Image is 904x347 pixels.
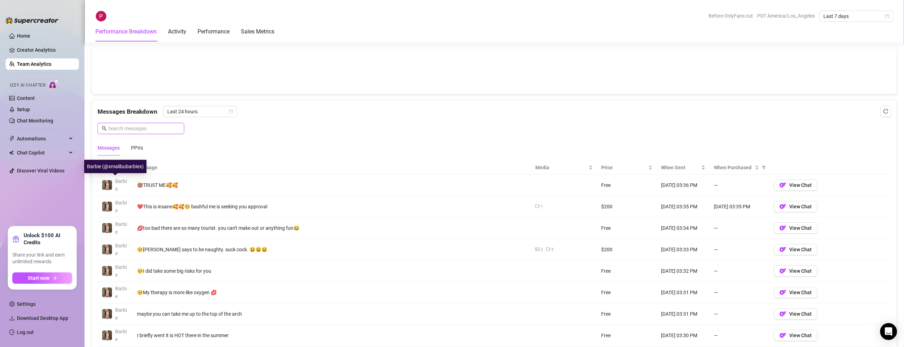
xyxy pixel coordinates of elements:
img: OF [779,267,786,275]
td: — [710,325,769,346]
span: download [9,315,15,321]
span: Izzy AI Chatter [10,82,45,89]
td: [DATE] 03:31 PM [657,282,710,303]
div: Sales Metrics [241,27,274,36]
td: [DATE] 03:36 PM [657,175,710,196]
td: [DATE] 03:33 PM [657,239,710,260]
div: I briefly went it is HOT there in the summer [137,332,527,339]
img: Barbie [102,202,112,212]
span: Price [601,164,647,171]
img: OF [779,225,786,232]
a: OFView Chat [774,313,817,318]
td: Free [597,175,657,196]
img: AI Chatter [48,79,59,89]
span: View Chat [789,333,812,338]
td: Free [597,282,657,303]
span: Media [535,164,587,171]
a: OFView Chat [774,334,817,340]
th: Price [597,161,657,175]
button: OFView Chat [774,179,817,191]
button: OFView Chat [774,201,817,212]
div: 3 [551,246,554,253]
td: — [710,217,769,239]
a: OFView Chat [774,291,817,297]
img: Barbie [102,309,112,319]
span: Share your link and earn unlimited rewards [12,252,72,265]
a: OFView Chat [774,206,817,211]
span: Barbie [115,243,127,256]
span: View Chat [789,182,812,188]
td: Free [597,325,657,346]
span: View Chat [789,247,812,252]
button: OFView Chat [774,265,817,277]
span: Barbie [115,200,127,213]
div: Messages [98,144,120,152]
a: Log out [17,329,34,335]
td: $200 [597,239,657,260]
span: When Purchased [714,164,753,171]
img: OF [779,332,786,339]
span: filter [760,162,767,173]
span: gift [12,235,19,242]
a: OFView Chat [774,184,817,190]
td: — [710,260,769,282]
img: Barbie [102,330,112,340]
span: When Sent [661,164,700,171]
img: Barbie [102,245,112,254]
td: [DATE] 03:35 PM [657,196,710,217]
img: OF [779,203,786,210]
span: video-camera [535,204,540,208]
div: 1 [541,203,543,210]
img: Barbie [102,266,112,276]
img: OF [779,246,786,253]
span: View Chat [789,268,812,274]
span: Barbie [115,178,127,192]
a: OFView Chat [774,248,817,254]
td: Free [597,303,657,325]
a: Home [17,33,30,39]
span: PDT America/Los_Angeles [757,11,815,21]
input: Search messages [108,125,180,132]
a: Chat Monitoring [17,118,53,124]
span: Download Desktop App [17,315,68,321]
span: calendar [229,109,233,114]
span: arrow-right [52,276,57,280]
span: filter [762,165,766,170]
img: Barbie [102,180,112,190]
button: Start nowarrow-right [12,272,72,284]
span: picture [535,247,540,251]
div: 🥺I did take some big risks for you [137,267,527,275]
td: [DATE] 03:31 PM [657,303,710,325]
span: Barbie [115,286,127,299]
td: [DATE] 03:34 PM [657,217,710,239]
div: ❤️This is insane🥰🥰🥺 bashful me is seeking you approval [137,203,527,210]
button: OFView Chat [774,287,817,298]
img: OF [779,182,786,189]
span: search [102,126,107,131]
div: PPVs [131,144,143,152]
td: — [710,303,769,325]
div: maybe you can take me up to the top of the arch [137,310,527,318]
span: Last 24 hours [167,106,233,117]
span: View Chat [789,225,812,231]
th: When Sent [657,161,710,175]
span: Barbie [115,329,127,342]
th: Message [133,161,531,175]
span: Chat Copilot [17,147,67,158]
div: Open Intercom Messenger [880,323,897,340]
span: calendar [885,14,889,18]
span: View Chat [789,311,812,317]
a: Creator Analytics [17,44,73,56]
td: [DATE] 03:30 PM [657,325,710,346]
a: Settings [17,301,36,307]
td: Free [597,260,657,282]
a: Setup [17,107,30,112]
a: Discover Viral Videos [17,168,64,173]
img: OF [779,310,786,317]
div: Activity [168,27,186,36]
div: 2 [541,246,543,253]
img: Chat Copilot [9,150,14,155]
td: [DATE] 03:32 PM [657,260,710,282]
span: View Chat [789,290,812,295]
button: OFView Chat [774,330,817,341]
